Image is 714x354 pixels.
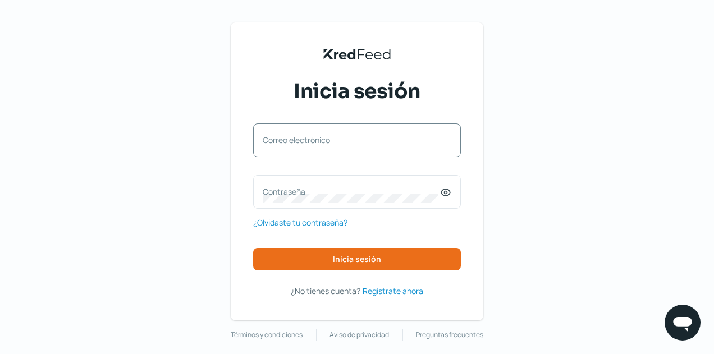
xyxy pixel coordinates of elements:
[329,329,389,341] a: Aviso de privacidad
[291,286,360,296] span: ¿No tienes cuenta?
[263,186,440,197] label: Contraseña
[231,329,303,341] a: Términos y condiciones
[263,135,440,145] label: Correo electrónico
[363,284,423,298] a: Regístrate ahora
[294,77,420,105] span: Inicia sesión
[671,311,694,334] img: chatIcon
[253,248,461,270] button: Inicia sesión
[253,215,347,229] a: ¿Olvidaste tu contraseña?
[333,255,381,263] span: Inicia sesión
[416,329,483,341] a: Preguntas frecuentes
